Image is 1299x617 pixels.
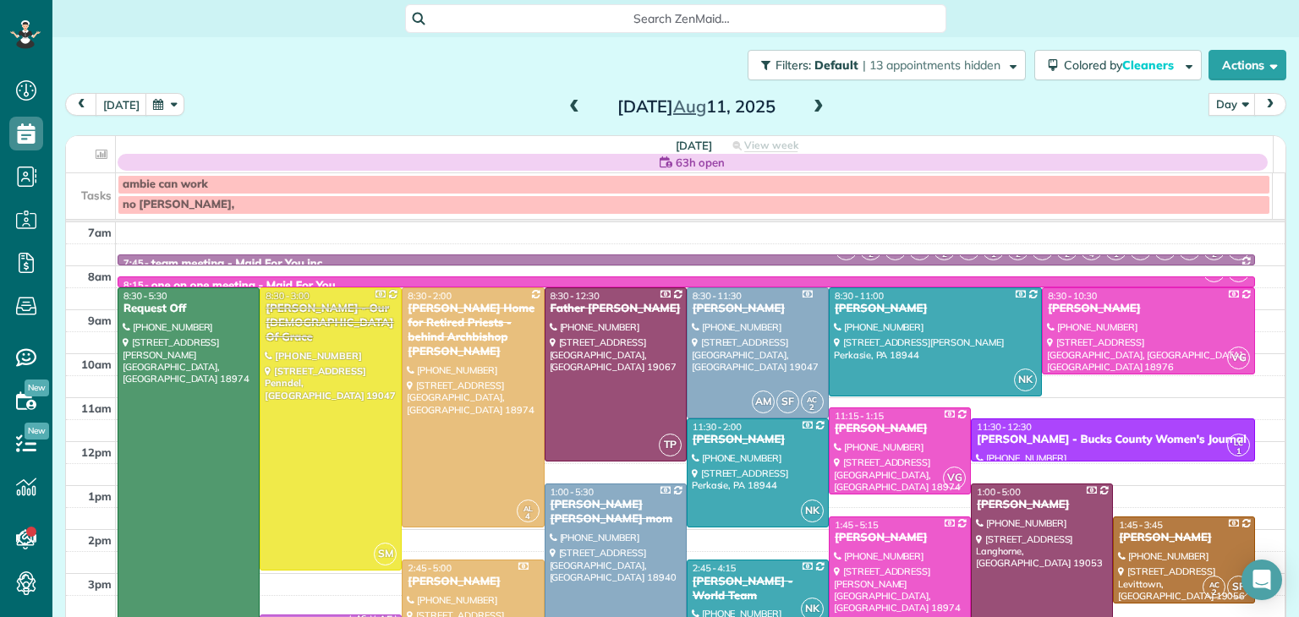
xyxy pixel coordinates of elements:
[25,379,49,396] span: New
[676,154,725,171] span: 63h open
[25,423,49,440] span: New
[1203,585,1225,601] small: 2
[693,290,742,302] span: 8:30 - 11:30
[801,500,824,522] span: NK
[123,177,208,191] span: ambie can work
[983,247,1004,263] small: 1
[407,302,539,359] div: [PERSON_NAME] Home for Retired Priests - behind Archbishop [PERSON_NAME]
[1064,57,1180,73] span: Colored by
[659,434,682,456] span: TP
[407,575,539,589] div: [PERSON_NAME]
[123,198,234,211] span: no [PERSON_NAME],
[88,533,112,547] span: 2pm
[1081,247,1102,263] small: 4
[265,302,397,345] div: [PERSON_NAME] - Our [DEMOGRAPHIC_DATA] Of Grace
[1034,50,1202,80] button: Colored byCleaners
[123,290,167,302] span: 8:30 - 5:30
[860,247,881,263] small: 2
[550,498,682,527] div: [PERSON_NAME] [PERSON_NAME] mom
[551,290,600,302] span: 8:30 - 12:30
[776,57,811,73] span: Filters:
[744,139,798,152] span: View week
[266,290,310,302] span: 8:30 - 3:00
[977,421,1032,433] span: 11:30 - 12:30
[1118,531,1250,545] div: [PERSON_NAME]
[88,489,112,503] span: 1pm
[550,302,682,316] div: Father [PERSON_NAME]
[151,279,336,293] div: one on one meeting - Maid For You
[776,390,799,413] span: SF
[374,543,397,565] span: SM
[590,97,802,116] h2: [DATE] 11, 2025
[88,314,112,327] span: 9am
[1119,519,1163,531] span: 1:45 - 3:45
[1254,93,1286,116] button: next
[1209,93,1256,116] button: Day
[977,486,1021,498] span: 1:00 - 5:00
[834,302,1037,316] div: [PERSON_NAME]
[523,504,533,513] span: AL
[88,226,112,239] span: 7am
[88,270,112,283] span: 8am
[1241,560,1282,600] div: Open Intercom Messenger
[1122,57,1176,73] span: Cleaners
[1048,290,1097,302] span: 8:30 - 10:30
[934,247,955,263] small: 2
[802,400,823,416] small: 2
[1007,247,1028,263] small: 2
[1228,444,1249,460] small: 1
[518,509,539,525] small: 4
[1234,438,1243,447] span: LC
[693,421,742,433] span: 11:30 - 2:00
[81,401,112,415] span: 11am
[1209,50,1286,80] button: Actions
[65,93,97,116] button: prev
[943,467,966,489] span: VG
[1209,580,1220,589] span: AC
[835,290,884,302] span: 8:30 - 11:00
[408,562,452,574] span: 2:45 - 5:00
[88,577,112,591] span: 3pm
[1047,302,1250,316] div: [PERSON_NAME]
[551,486,595,498] span: 1:00 - 5:30
[81,358,112,371] span: 10am
[748,50,1026,80] button: Filters: Default | 13 appointments hidden
[676,139,712,152] span: [DATE]
[834,422,966,436] div: [PERSON_NAME]
[673,96,706,117] span: Aug
[976,433,1250,447] div: [PERSON_NAME] - Bucks County Women's Journal
[863,57,1000,73] span: | 13 appointments hidden
[834,531,966,545] div: [PERSON_NAME]
[739,50,1026,80] a: Filters: Default | 13 appointments hidden
[96,93,147,116] button: [DATE]
[807,395,817,404] span: AC
[835,519,879,531] span: 1:45 - 5:15
[835,410,884,422] span: 11:15 - 1:15
[1227,576,1250,598] span: SF
[692,575,824,603] div: [PERSON_NAME] - World Team
[151,257,326,271] div: team meeting - Maid For You,inc.
[1227,347,1250,369] span: VG
[1014,369,1037,391] span: NK
[693,562,737,574] span: 2:45 - 4:15
[692,302,824,316] div: [PERSON_NAME]
[814,57,859,73] span: Default
[976,498,1108,512] div: [PERSON_NAME]
[81,445,112,459] span: 12pm
[1056,247,1077,263] small: 2
[692,433,824,447] div: [PERSON_NAME]
[752,390,775,413] span: AM
[1203,247,1225,263] small: 2
[408,290,452,302] span: 8:30 - 2:00
[123,302,255,316] div: Request Off
[1105,247,1126,263] small: 1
